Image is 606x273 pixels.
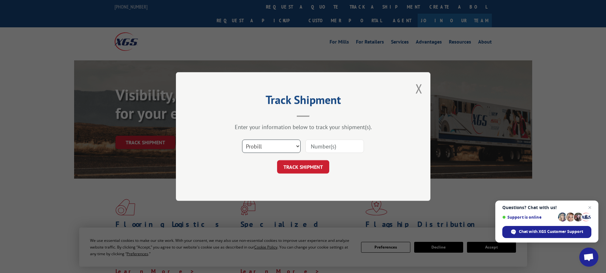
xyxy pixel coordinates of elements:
[586,204,594,211] span: Close chat
[519,229,583,235] span: Chat with XGS Customer Support
[208,123,399,131] div: Enter your information below to track your shipment(s).
[208,95,399,107] h2: Track Shipment
[579,248,598,267] div: Open chat
[502,226,591,238] div: Chat with XGS Customer Support
[502,215,556,220] span: Support is online
[415,80,422,97] button: Close modal
[305,140,364,153] input: Number(s)
[502,205,591,210] span: Questions? Chat with us!
[277,160,329,174] button: TRACK SHIPMENT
